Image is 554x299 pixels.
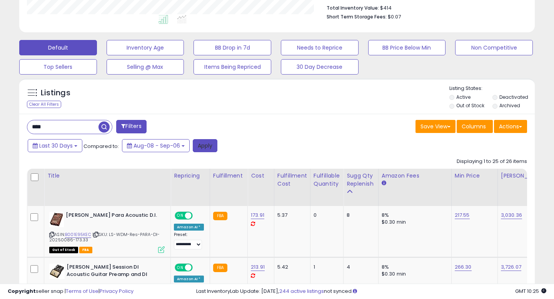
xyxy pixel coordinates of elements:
div: Last InventoryLab Update: [DATE], not synced. [196,288,546,295]
div: 8 [347,212,372,219]
p: Listing States: [449,85,535,92]
button: Last 30 Days [28,139,82,152]
a: Privacy Policy [100,287,133,295]
span: OFF [192,213,204,219]
div: Fulfillment [213,172,244,180]
span: Compared to: [83,143,119,150]
div: Amazon Fees [382,172,448,180]
span: ON [175,264,185,271]
span: ON [175,213,185,219]
button: Columns [457,120,493,133]
b: Total Inventory Value: [327,5,379,11]
div: Amazon AI * [174,224,204,231]
div: Preset: [174,232,204,249]
div: Cost [251,172,271,180]
a: B001E95KEC [65,231,91,238]
a: 173.91 [251,211,264,219]
span: Last 30 Days [39,142,73,149]
img: 51Xcbmbk82L._SL40_.jpg [49,264,65,279]
div: Title [47,172,167,180]
a: 3,030.36 [501,211,522,219]
button: BB Price Below Min [368,40,446,55]
a: 213.91 [251,263,265,271]
a: 266.30 [455,263,472,271]
button: Top Sellers [19,59,97,75]
div: Sugg Qty Replenish [347,172,375,188]
label: Out of Stock [456,102,484,109]
a: 244 active listings [279,287,324,295]
a: 3,726.07 [501,263,521,271]
th: Please note that this number is a calculation based on your required days of coverage and your ve... [344,169,379,206]
div: 8% [382,264,446,271]
span: FBA [79,247,92,253]
div: $0.30 min [382,271,446,277]
button: Save View [415,120,456,133]
div: Repricing [174,172,207,180]
div: Amazon AI * [174,276,204,282]
strong: Copyright [8,287,36,295]
span: $0.07 [388,13,401,20]
span: | SKU: LS-WDM-Res-PARA-DI-20250086-173.33 [49,231,160,243]
button: BB Drop in 7d [194,40,271,55]
button: Apply [193,139,217,152]
span: 2025-10-7 10:25 GMT [515,287,546,295]
small: FBA [213,264,227,272]
div: 5.42 [277,264,304,271]
a: 217.55 [455,211,470,219]
button: Default [19,40,97,55]
button: Actions [494,120,527,133]
label: Active [456,94,471,100]
div: 1 [314,264,337,271]
div: Clear All Filters [27,101,61,108]
b: [PERSON_NAME] Session DI Acoustic Guitar Preamp and DI [67,264,160,280]
button: Inventory Age [107,40,184,55]
div: $0.30 min [382,219,446,226]
button: 30 Day Decrease [281,59,359,75]
div: [PERSON_NAME] [501,172,547,180]
button: Items Being Repriced [194,59,271,75]
div: 4 [347,264,372,271]
button: Filters [116,120,146,133]
a: Terms of Use [66,287,98,295]
div: seller snap | | [8,288,133,295]
img: 41pYCDePn3L._SL40_.jpg [49,212,64,227]
div: Fulfillable Quantity [314,172,340,188]
li: $414 [327,3,521,12]
span: Aug-08 - Sep-06 [133,142,180,149]
div: 5.37 [277,212,304,219]
label: Archived [499,102,520,109]
button: Aug-08 - Sep-06 [122,139,190,152]
span: Columns [462,123,486,130]
span: OFF [192,264,204,271]
button: Needs to Reprice [281,40,359,55]
b: Short Term Storage Fees: [327,13,387,20]
div: Displaying 1 to 25 of 26 items [457,158,527,165]
b: [PERSON_NAME] Para Acoustic D.I. [66,212,159,221]
h5: Listings [41,88,70,98]
div: Fulfillment Cost [277,172,307,188]
span: All listings that are currently out of stock and unavailable for purchase on Amazon [49,247,78,253]
div: ASIN: [49,212,165,252]
button: Selling @ Max [107,59,184,75]
div: 8% [382,212,446,219]
button: Non Competitive [455,40,533,55]
div: Min Price [455,172,494,180]
label: Deactivated [499,94,528,100]
small: Amazon Fees. [382,180,386,187]
small: FBA [213,212,227,220]
div: 0 [314,212,337,219]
